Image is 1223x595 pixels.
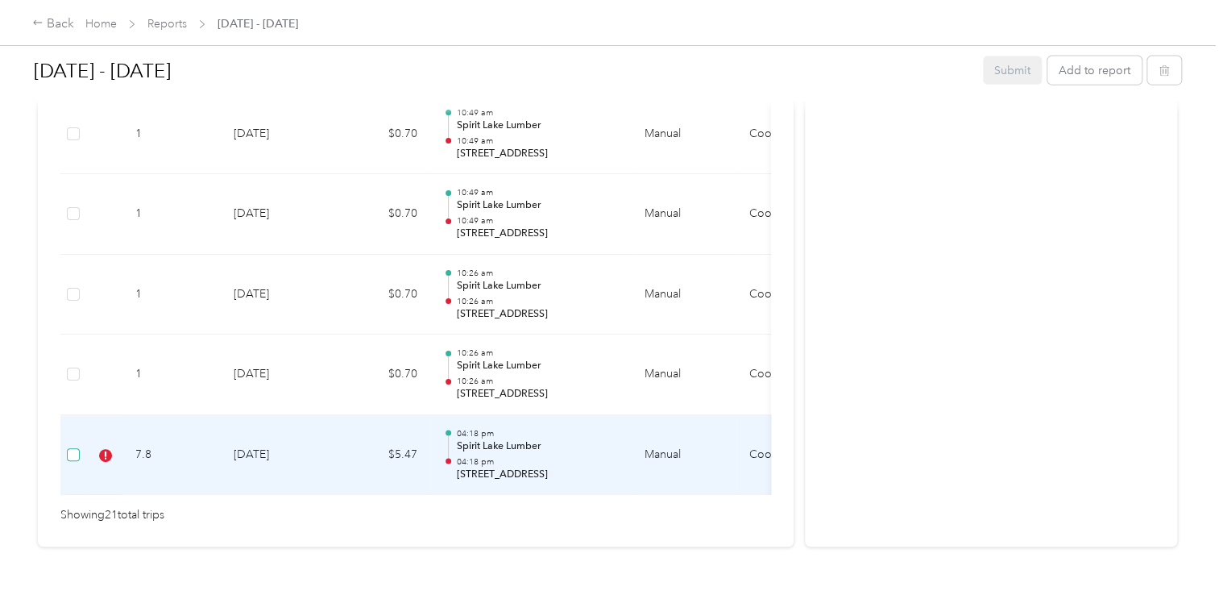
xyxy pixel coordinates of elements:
[122,174,221,255] td: 1
[456,347,619,359] p: 10:26 am
[456,359,619,373] p: Spirit Lake Lumber
[122,335,221,415] td: 1
[334,174,430,255] td: $0.70
[456,215,619,227] p: 10:49 am
[456,119,619,133] p: Spirit Lake Lumber
[122,94,221,175] td: 1
[122,415,221,496] td: 7.8
[85,17,117,31] a: Home
[221,255,334,335] td: [DATE]
[456,456,619,468] p: 04:18 pm
[736,174,857,255] td: Cooperative Farmers Elevator (CFE)
[456,198,619,213] p: Spirit Lake Lumber
[736,415,857,496] td: Cooperative Farmers Elevator (CFE)
[221,415,334,496] td: [DATE]
[218,15,298,32] span: [DATE] - [DATE]
[334,415,430,496] td: $5.47
[334,94,430,175] td: $0.70
[456,296,619,307] p: 10:26 am
[632,174,736,255] td: Manual
[122,255,221,335] td: 1
[632,415,736,496] td: Manual
[334,255,430,335] td: $0.70
[334,335,430,415] td: $0.70
[456,376,619,387] p: 10:26 am
[456,187,619,198] p: 10:49 am
[632,335,736,415] td: Manual
[456,279,619,293] p: Spirit Lake Lumber
[456,468,619,482] p: [STREET_ADDRESS]
[221,335,334,415] td: [DATE]
[1047,56,1142,85] button: Add to report
[60,506,164,524] span: Showing 21 total trips
[1133,505,1223,595] iframe: Everlance-gr Chat Button Frame
[456,439,619,454] p: Spirit Lake Lumber
[632,255,736,335] td: Manual
[456,428,619,439] p: 04:18 pm
[221,174,334,255] td: [DATE]
[456,135,619,147] p: 10:49 am
[456,268,619,279] p: 10:26 am
[736,335,857,415] td: Cooperative Farmers Elevator (CFE)
[221,94,334,175] td: [DATE]
[736,255,857,335] td: Cooperative Farmers Elevator (CFE)
[34,52,972,90] h1: Aug 1 - 31, 2025
[456,307,619,322] p: [STREET_ADDRESS]
[456,227,619,241] p: [STREET_ADDRESS]
[456,147,619,161] p: [STREET_ADDRESS]
[632,94,736,175] td: Manual
[456,387,619,402] p: [STREET_ADDRESS]
[32,15,74,34] div: Back
[147,17,187,31] a: Reports
[736,94,857,175] td: Cooperative Farmers Elevator (CFE)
